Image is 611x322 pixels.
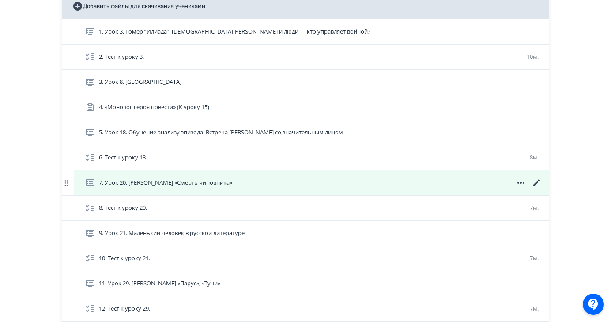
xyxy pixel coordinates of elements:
div: 1. Урок 3. Гомер “Илиада”. [DEMOGRAPHIC_DATA][PERSON_NAME] и люди — кто управляет войной? [62,19,549,45]
div: 6. Тест к уроку 188м. [62,145,549,170]
div: 5. Урок 18. Обучение анализу эпизода. Встреча [PERSON_NAME] со значительным лицом [62,120,549,145]
span: 3. Урок 8. Калевала [99,78,181,87]
div: 4. «Монолог героя повести» (К уроку 15) [62,95,549,120]
div: 8. Тест к уроку 20.7м. [62,196,549,221]
span: 10. Тест к уроку 21. [99,254,150,263]
span: 2. Тест к уроку 3. [99,53,144,61]
span: 7м. [530,254,539,262]
span: 9. Урок 21. Маленький человек в русской литературе [99,229,245,238]
span: 7. Урок 20. А.П. Чехов «Смерть чиновника» [99,178,232,187]
span: 10м. [527,53,539,61]
div: 12. Тест к уроку 29.7м. [62,296,549,322]
span: 7м. [530,204,539,212]
div: 9. Урок 21. Маленький человек в русской литературе [62,221,549,246]
div: 10. Тест к уроку 21.7м. [62,246,549,271]
span: 7м. [530,304,539,312]
span: 5. Урок 18. Обучение анализу эпизода. Встреча Акакия Акакиевича со значительным лицом [99,128,343,137]
div: 11. Урок 29. [PERSON_NAME] «Парус», «Тучи» [62,271,549,296]
span: 12. Тест к уроку 29. [99,304,150,313]
span: 11. Урок 29. М.Ю. Лермонтов «Парус», «Тучи» [99,279,220,288]
span: 4. «Монолог героя повести» (К уроку 15) [99,103,209,112]
span: 1. Урок 3. Гомер “Илиада”. Боги Олимпа и люди — кто управляет войной? [99,27,370,36]
div: 3. Урок 8. [GEOGRAPHIC_DATA] [62,70,549,95]
span: 8м. [530,153,539,161]
span: 8. Тест к уроку 20. [99,204,147,212]
div: 7. Урок 20. [PERSON_NAME] «Смерть чиновника» [62,170,549,196]
div: 2. Тест к уроку 3.10м. [62,45,549,70]
span: 6. Тест к уроку 18 [99,153,146,162]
